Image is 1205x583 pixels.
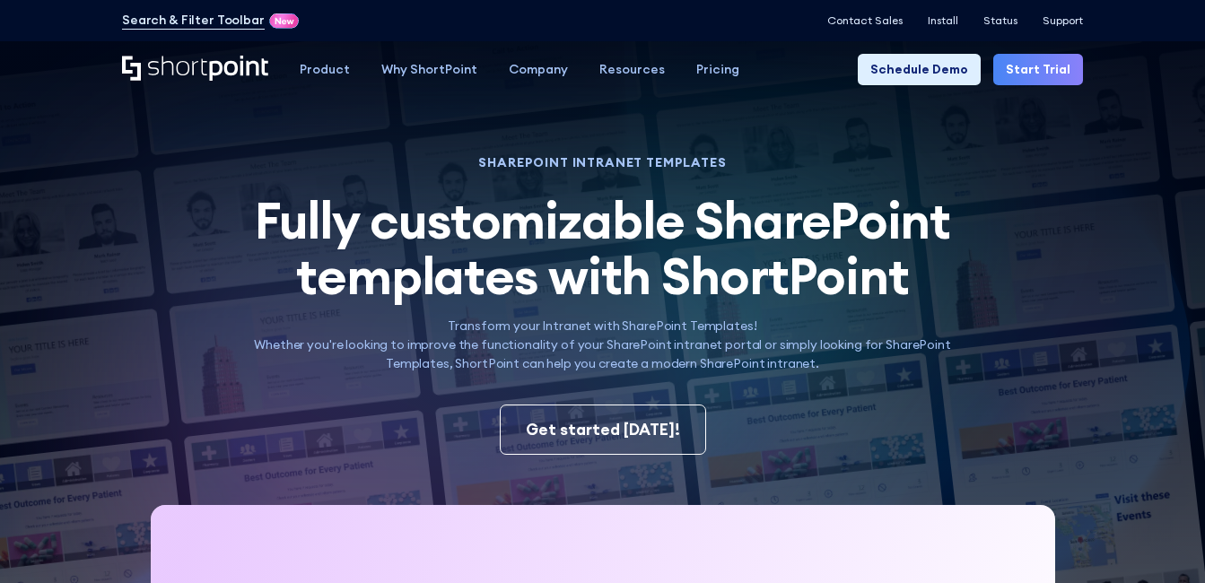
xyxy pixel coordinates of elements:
a: Product [284,54,365,85]
span: Fully customizable SharePoint templates with ShortPoint [255,188,951,308]
div: Pricing [696,60,739,79]
div: Get started [DATE]! [526,418,680,441]
a: Support [1043,14,1083,27]
a: Search & Filter Toolbar [122,11,265,30]
a: Start Trial [993,54,1083,85]
div: Resources [599,60,665,79]
h1: SHAREPOINT INTRANET TEMPLATES [235,157,970,168]
div: Company [509,60,568,79]
a: Why ShortPoint [365,54,493,85]
a: Resources [583,54,680,85]
a: Company [493,54,583,85]
a: Get started [DATE]! [500,405,706,455]
a: Contact Sales [827,14,903,27]
p: Transform your Intranet with SharePoint Templates! Whether you're looking to improve the function... [235,317,970,373]
div: Why ShortPoint [381,60,477,79]
a: Status [983,14,1017,27]
a: Pricing [680,54,755,85]
a: Home [122,56,268,83]
a: Schedule Demo [858,54,981,85]
div: Product [300,60,350,79]
a: Install [928,14,958,27]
